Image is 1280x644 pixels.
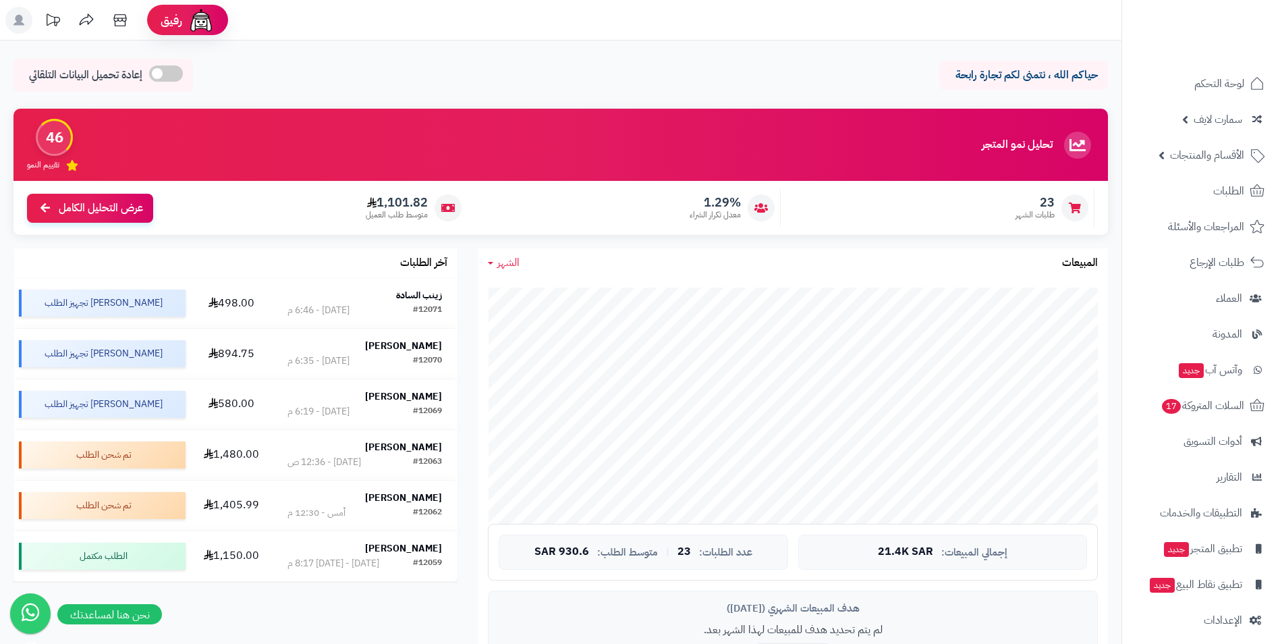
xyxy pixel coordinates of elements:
span: جديد [1179,363,1204,378]
a: المدونة [1130,318,1272,350]
span: طلبات الإرجاع [1190,253,1244,272]
span: التطبيقات والخدمات [1160,504,1242,522]
span: رفيق [161,12,182,28]
span: سمارت لايف [1194,110,1242,129]
p: لم يتم تحديد هدف للمبيعات لهذا الشهر بعد. [499,622,1087,638]
td: 1,150.00 [191,531,272,581]
strong: [PERSON_NAME] [365,491,442,505]
td: 1,480.00 [191,430,272,480]
span: 17 [1162,399,1181,414]
span: 23 [677,546,691,558]
div: #12063 [413,456,442,469]
h3: المبيعات [1062,257,1098,269]
a: الإعدادات [1130,604,1272,637]
img: ai-face.png [188,7,215,34]
a: عرض التحليل الكامل [27,194,153,223]
a: تطبيق نقاط البيعجديد [1130,568,1272,601]
span: إجمالي المبيعات: [941,547,1007,558]
span: 21.4K SAR [878,546,933,558]
span: الأقسام والمنتجات [1170,146,1244,165]
span: طلبات الشهر [1015,209,1055,221]
strong: [PERSON_NAME] [365,339,442,353]
a: التقارير [1130,461,1272,493]
a: تحديثات المنصة [36,7,69,37]
p: حياكم الله ، نتمنى لكم تجارة رابحة [949,68,1098,83]
span: المدونة [1213,325,1242,344]
span: أدوات التسويق [1184,432,1242,451]
div: #12071 [413,304,442,317]
img: logo-2.png [1188,10,1267,38]
td: 580.00 [191,379,272,429]
div: تم شحن الطلب [19,441,186,468]
span: 1,101.82 [366,195,428,210]
span: تطبيق نقاط البيع [1148,575,1242,594]
span: الطلبات [1213,182,1244,200]
a: وآتس آبجديد [1130,354,1272,386]
a: الشهر [488,255,520,271]
span: وآتس آب [1177,360,1242,379]
div: #12059 [413,557,442,570]
span: المراجعات والأسئلة [1168,217,1244,236]
td: 498.00 [191,278,272,328]
a: طلبات الإرجاع [1130,246,1272,279]
span: عرض التحليل الكامل [59,200,143,216]
div: [DATE] - 6:35 م [287,354,350,368]
span: جديد [1150,578,1175,593]
span: لوحة التحكم [1194,74,1244,93]
div: [DATE] - 12:36 ص [287,456,361,469]
span: التقارير [1217,468,1242,487]
span: جديد [1164,542,1189,557]
span: معدل تكرار الشراء [690,209,741,221]
span: متوسط الطلب: [597,547,658,558]
span: إعادة تحميل البيانات التلقائي [29,68,142,83]
a: المراجعات والأسئلة [1130,211,1272,243]
h3: آخر الطلبات [400,257,447,269]
div: #12070 [413,354,442,368]
div: [PERSON_NAME] تجهيز الطلب [19,290,186,317]
div: [DATE] - 6:46 م [287,304,350,317]
span: تقييم النمو [27,159,59,171]
span: العملاء [1216,289,1242,308]
span: تطبيق المتجر [1163,539,1242,558]
div: [PERSON_NAME] تجهيز الطلب [19,391,186,418]
h3: تحليل نمو المتجر [982,139,1053,151]
div: الطلب مكتمل [19,543,186,570]
a: الطلبات [1130,175,1272,207]
span: 930.6 SAR [534,546,589,558]
div: [DATE] - [DATE] 8:17 م [287,557,379,570]
a: تطبيق المتجرجديد [1130,533,1272,565]
td: 894.75 [191,329,272,379]
div: #12069 [413,405,442,419]
strong: [PERSON_NAME] [365,390,442,404]
span: عدد الطلبات: [699,547,752,558]
a: التطبيقات والخدمات [1130,497,1272,529]
strong: [PERSON_NAME] [365,541,442,556]
a: العملاء [1130,282,1272,315]
strong: زينب السادة [396,288,442,302]
span: | [666,547,669,557]
span: الإعدادات [1204,611,1242,630]
div: #12062 [413,506,442,520]
a: لوحة التحكم [1130,68,1272,100]
td: 1,405.99 [191,481,272,531]
div: أمس - 12:30 م [287,506,345,520]
div: هدف المبيعات الشهري ([DATE]) [499,601,1087,616]
div: [DATE] - 6:19 م [287,405,350,419]
span: السلات المتروكة [1161,396,1244,415]
a: السلات المتروكة17 [1130,390,1272,422]
span: الشهر [497,254,520,271]
div: تم شحن الطلب [19,492,186,519]
div: [PERSON_NAME] تجهيز الطلب [19,340,186,367]
a: أدوات التسويق [1130,425,1272,458]
span: متوسط طلب العميل [366,209,428,221]
strong: [PERSON_NAME] [365,440,442,454]
span: 23 [1015,195,1055,210]
span: 1.29% [690,195,741,210]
